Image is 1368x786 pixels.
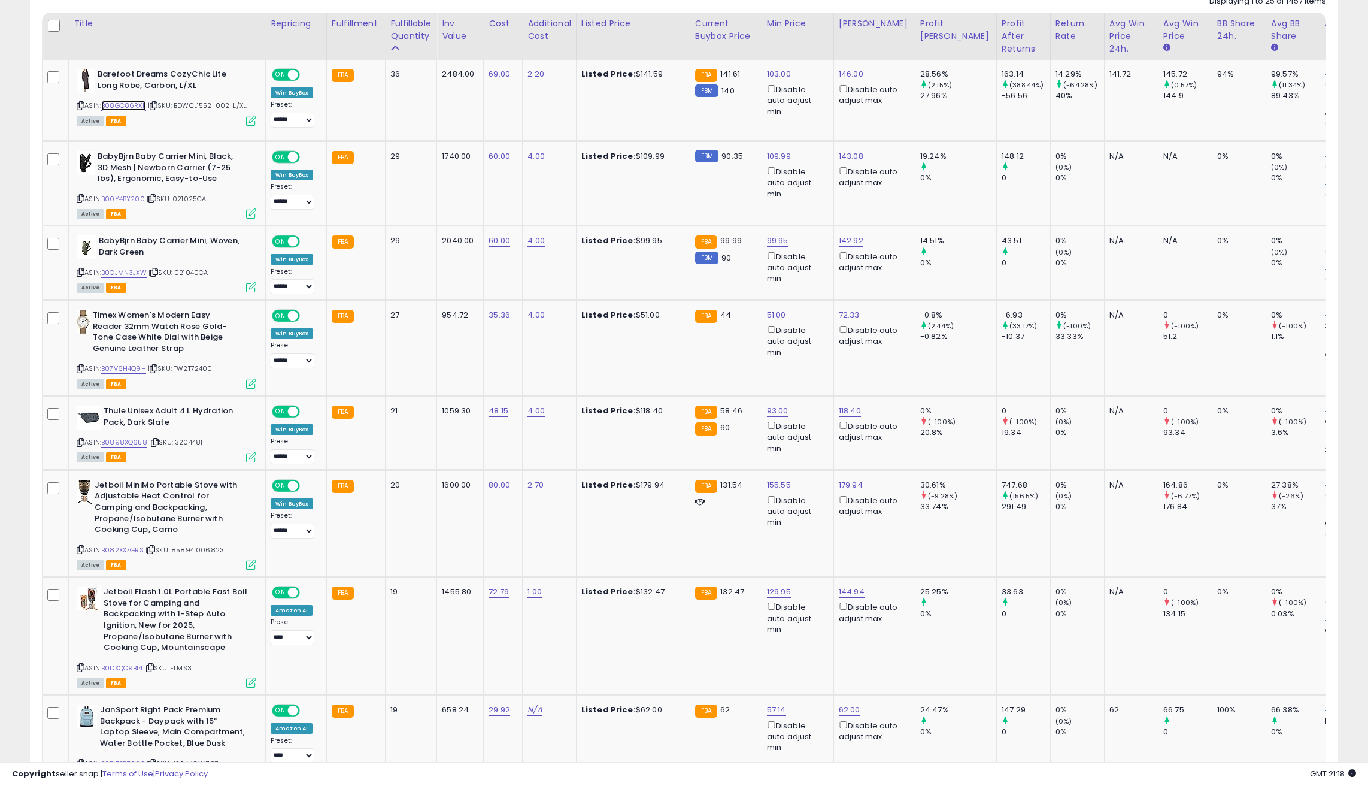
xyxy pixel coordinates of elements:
div: 747.68 [1002,480,1050,491]
span: #159,928 [1325,337,1361,348]
div: 28.56% [920,69,996,80]
div: 33.33% [1055,331,1104,342]
div: $99.95 [581,235,681,246]
div: ASIN: [77,151,256,217]
b: Listed Price: [581,405,636,416]
a: 35.36 [489,309,510,321]
div: $109.99 [581,151,681,162]
span: All listings currently available for purchase on Amazon [77,560,104,570]
a: 99.95 [767,235,788,247]
b: Thule Unisex Adult 4 L Hydration Pack, Dark Slate [104,406,249,431]
div: 954.72 [442,310,474,321]
a: B0CJMN3JXW [101,268,147,278]
img: 417qztJUZML._SL40_.jpg [77,406,101,430]
div: Win BuyBox [271,498,313,509]
div: 1059.30 [442,406,474,416]
small: (-100%) [1009,417,1037,427]
div: 1740.00 [442,151,474,162]
span: | SKU: 021040CA [148,268,208,277]
span: #211 [1325,433,1342,444]
div: 29 [390,151,427,162]
b: Barefoot Dreams CozyChic Lite Long Robe, Carbon, L/XL [98,69,243,94]
span: All listings currently available for purchase on Amazon [77,379,104,389]
span: FBA [106,452,126,462]
div: BB Share 24h. [1217,17,1261,43]
div: 0% [920,406,996,416]
a: B082XX7GRS [101,545,144,555]
span: 60 [720,422,730,433]
div: Disable auto adjust max [839,419,906,443]
small: (2.44%) [928,321,954,331]
div: 0% [1217,310,1257,321]
span: #309 [1325,309,1347,321]
small: (0%) [1271,247,1288,257]
small: FBM [695,150,718,162]
div: ASIN: [77,480,256,569]
span: FBA [106,283,126,293]
div: 27 [390,310,427,321]
div: 0 [1163,310,1212,321]
small: FBA [695,310,717,323]
span: 132.47 [720,586,744,597]
span: FBA [106,560,126,570]
div: Listed Price [581,17,685,30]
div: 20 [390,480,427,491]
div: 94% [1217,69,1257,80]
div: 19.34 [1002,427,1050,438]
div: Win BuyBox [271,424,313,435]
span: #1,269 [1325,178,1351,189]
a: 4.00 [527,309,545,321]
a: 51.00 [767,309,786,321]
img: 41kM5lQdcVL._SL40_.jpg [77,705,97,728]
div: Disable auto adjust max [839,324,906,347]
small: (156.5%) [1009,491,1038,501]
small: (0%) [1055,162,1072,172]
a: B0DXQC9B14 [101,663,142,673]
div: Win BuyBox [271,170,313,180]
a: 129.95 [767,586,791,598]
div: Disable auto adjust min [767,324,824,358]
small: (33.17%) [1009,321,1037,331]
div: -56.56 [1002,90,1050,101]
div: 0% [1271,173,1320,183]
div: ASIN: [77,310,256,388]
div: 20.8% [920,427,996,438]
div: [PERSON_NAME] [839,17,910,30]
div: Preset: [271,101,317,128]
small: (0%) [1271,162,1288,172]
div: 1455.80 [442,587,474,597]
div: ASIN: [77,235,256,291]
small: FBA [332,235,354,249]
span: #8 [1325,586,1337,597]
div: N/A [1109,480,1149,491]
div: 43.51 [1002,235,1050,246]
div: 0% [1055,173,1104,183]
div: 0% [1055,310,1104,321]
span: | SKU: 021025CA [147,194,207,204]
span: 99.99 [720,235,742,246]
div: Preset: [271,512,317,539]
div: 14.51% [920,235,996,246]
b: BabyBjrn Baby Carrier Mini, Black, 3D Mesh | Newborn Carrier (7-25 lbs), Ergonomic, Easy-to-Use [98,151,243,188]
div: 33.74% [920,501,996,512]
span: 90 [721,252,731,264]
b: Listed Price: [581,309,636,321]
div: 37% [1271,501,1320,512]
div: 0% [1055,480,1104,491]
small: FBM [695,252,718,264]
a: 4.00 [527,235,545,247]
img: 41a3kFMKeNL._SL40_.jpg [77,587,101,610]
div: 99.57% [1271,69,1320,80]
span: #17,301 [1325,507,1353,518]
a: Terms of Use [102,768,153,779]
div: $118.40 [581,406,681,416]
div: 148.12 [1002,151,1050,162]
span: All listings currently available for purchase on Amazon [77,209,104,219]
small: (2.15%) [928,80,952,90]
small: FBA [695,69,717,82]
a: 2.70 [527,479,544,491]
small: (0.57%) [1171,80,1197,90]
small: FBA [695,480,717,493]
small: (-100%) [1171,321,1199,331]
small: FBM [695,84,718,97]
